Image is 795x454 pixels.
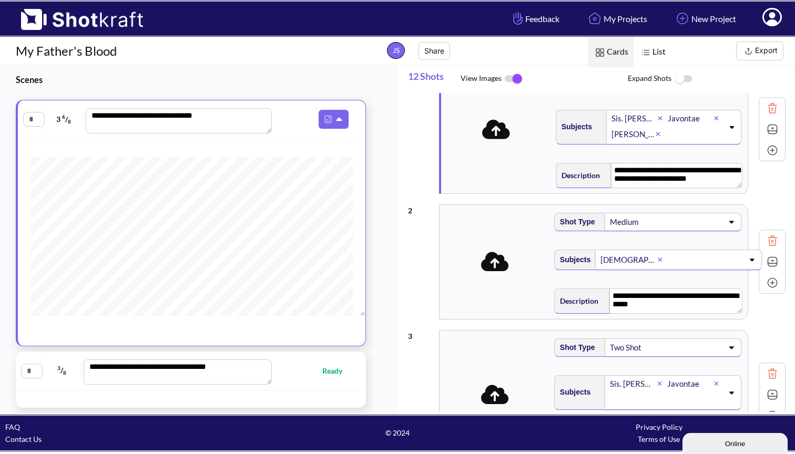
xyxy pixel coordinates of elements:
span: 6 [62,113,65,120]
button: Share [419,42,450,60]
span: JS [387,42,405,59]
span: Subjects [556,118,592,136]
div: Two Shot [609,340,663,355]
span: View Images [461,68,628,90]
span: List [634,37,671,67]
span: Subjects [555,251,590,269]
span: 12 Shots [408,65,461,93]
img: Export Icon [742,45,755,58]
div: Privacy Policy [528,421,790,433]
div: Medium [609,215,663,229]
div: Javontae [667,111,714,126]
img: Trash Icon [765,366,780,381]
img: Add Icon [765,408,780,424]
h3: Scenes [16,74,371,86]
a: FAQ [5,422,20,431]
div: Terms of Use [528,433,790,445]
img: Home Icon [586,9,604,27]
span: Feedback [511,13,559,25]
div: [DEMOGRAPHIC_DATA] [PERSON_NAME] [599,253,658,267]
div: [PERSON_NAME] [610,127,656,141]
img: Expand Icon [765,121,780,137]
a: New Project [666,5,744,33]
img: Hand Icon [511,9,525,27]
span: Subjects [555,384,590,401]
span: Ready [322,365,353,377]
div: Javontae [666,377,714,391]
button: Export [736,42,783,60]
span: 8 [63,370,66,376]
span: 3 / [45,111,83,128]
span: 3 [57,365,60,371]
span: Cards [588,37,634,67]
img: Trash Icon [765,100,780,116]
span: Shot Type [555,213,595,231]
img: ToggleOn Icon [502,68,525,90]
span: Description [555,292,598,309]
div: 2 [408,199,434,216]
span: Expand Shots [628,68,795,90]
div: Sis. [PERSON_NAME] [609,377,657,391]
img: Pdf Icon [321,112,335,126]
span: 8 [68,118,71,125]
img: Add Icon [674,9,691,27]
img: Expand Icon [765,254,780,270]
a: Contact Us [5,435,42,443]
span: / [43,362,81,379]
img: Card Icon [593,46,607,59]
a: My Projects [578,5,655,33]
img: ToggleOff Icon [671,68,695,90]
img: Add Icon [765,142,780,158]
iframe: chat widget [682,431,790,454]
span: Description [556,167,600,184]
img: Add Icon [765,275,780,291]
div: 3 [408,325,434,342]
img: Expand Icon [765,387,780,403]
span: Shot Type [555,339,595,356]
span: © 2024 [267,427,528,439]
div: Sis. [PERSON_NAME] [610,111,658,126]
img: List Icon [639,46,653,59]
img: Trash Icon [765,233,780,249]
